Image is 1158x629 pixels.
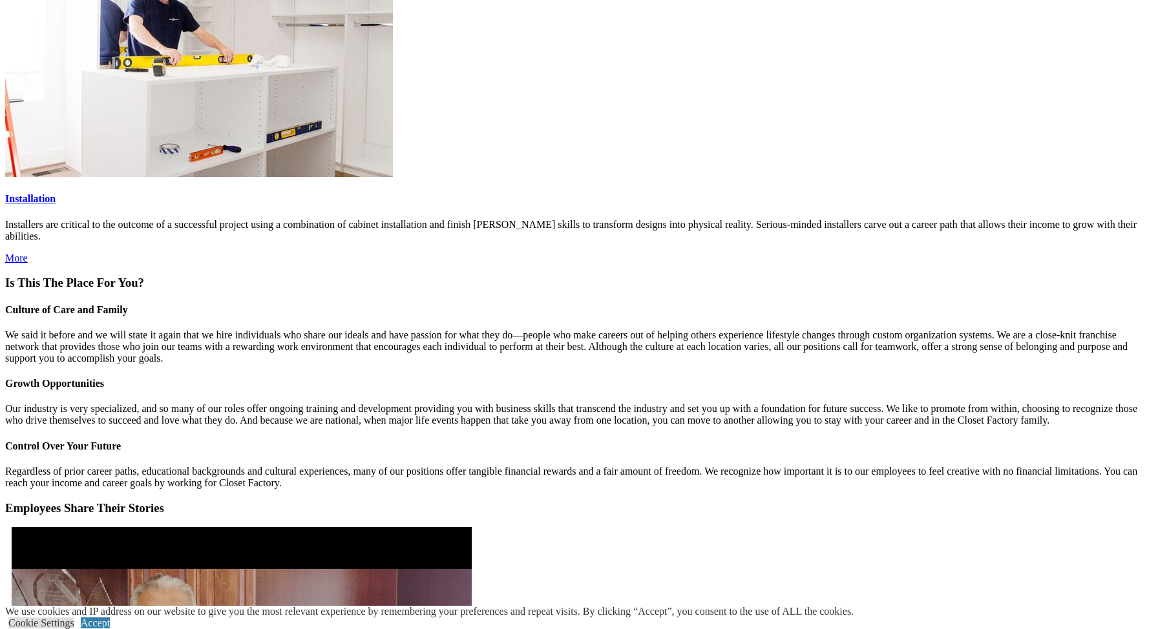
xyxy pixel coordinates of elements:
p: Installers are critical to the outcome of a successful project using a combination of cabinet ins... [5,219,1153,242]
h4: Growth Opportunities [5,378,1153,389]
a: Accept [81,617,110,628]
p: We said it before and we will state it again that we hire individuals who share our ideals and ha... [5,329,1153,364]
a: Cookie Settings [8,617,74,628]
a: Click More to read more about the Installation [5,253,28,263]
h3: Is This The Place For You? [5,276,1153,290]
h4: Control Over Your Future [5,440,1153,452]
div: We use cookies and IP address on our website to give you the most relevant experience by remember... [5,606,854,617]
p: Regardless of prior career paths, educational backgrounds and cultural experiences, many of our p... [5,466,1153,489]
p: Our industry is very specialized, and so many of our roles offer ongoing training and development... [5,403,1153,426]
a: Installation [5,193,1153,205]
h4: Culture of Care and Family [5,304,1153,316]
h3: Employees Share Their Stories [5,501,1153,515]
